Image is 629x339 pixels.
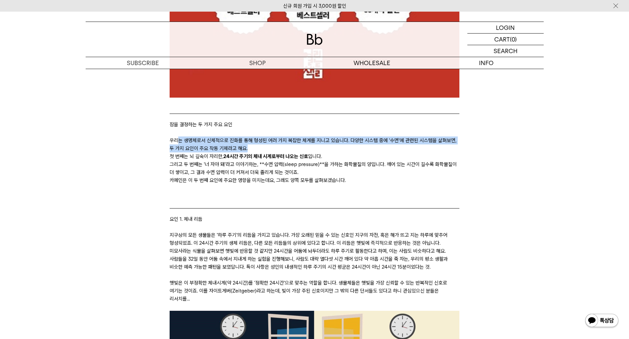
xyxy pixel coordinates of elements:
a: SHOP [200,57,315,69]
p: SEARCH [494,45,517,57]
p: 카페인은 이 두 번째 요인에 주요한 영향을 미치는데요, 그래도 양쪽 모두를 살펴보겠습니다. [170,176,459,184]
a: 신규 회원 가입 시 3,000원 할인 [283,3,346,9]
li: 첫 번째는 뇌 깊숙이 자리한, 입니다. [170,152,459,160]
img: 카카오톡 채널 1:1 채팅 버튼 [585,313,619,329]
p: CART [494,34,510,45]
a: LOGIN [467,22,544,34]
strong: 24시간 주기의 체내 시계로부터 나오는 신호 [223,153,308,159]
p: INFO [429,57,544,69]
p: 지구상의 모든 생물들은 '하루 주기'의 리듬을 가지고 있습니다. 가장 오래된 믿을 수 있는 신호인 지구의 자전, 혹은 해가 뜨고 지는 하루에 맞추어 형성되었죠. 이 24시간 ... [170,231,459,271]
p: WHOLESALE [315,57,429,69]
p: LOGIN [496,22,515,33]
blockquote: 요인 1. 체내 리듬 [170,208,459,231]
li: 그리고 두 번째는 '너 자야 돼'라고 이야기하는, **수면 압력(sleep pressure)**을 가하는 화학물질의 양입니다. 깨어 있는 시간이 길수록 화학물질이 더 쌓이고,... [170,160,459,176]
blockquote: 잠을 결정하는 두 가지 주요 요인 [170,114,459,136]
a: CART (0) [467,34,544,45]
p: 햇빛은 이 부정확한 체내시계(약 24시간)를 '정확한 24시간'으로 맞추는 역할을 합니다. 생물체들은 햇빛을 가장 신뢰할 수 있는 반복적인 신호로 여기는 것이죠. 이를 자이트... [170,279,459,303]
p: 우리는 생명체로서 신체적으로 진화를 통해 형성된 여러 가지 복잡한 체계를 지니고 있습니다. 다양한 시스템 중에 '수면'에 관련된 시스템을 살펴보면, 두 가지 요인이 주요 작동... [170,136,459,152]
p: (0) [510,34,517,45]
img: 로고 [307,34,323,45]
a: SUBSCRIBE [86,57,200,69]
